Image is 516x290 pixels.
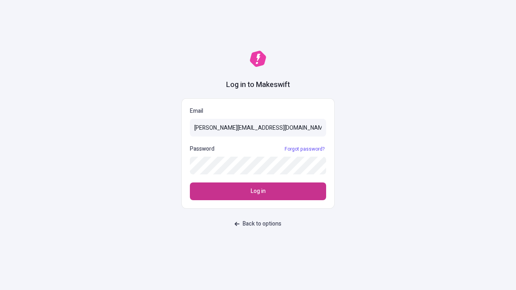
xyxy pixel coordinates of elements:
[190,119,326,137] input: Email
[251,187,266,196] span: Log in
[190,107,326,116] p: Email
[230,217,286,231] button: Back to options
[283,146,326,152] a: Forgot password?
[190,182,326,200] button: Log in
[243,220,281,228] span: Back to options
[226,80,290,90] h1: Log in to Makeswift
[190,145,214,153] p: Password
